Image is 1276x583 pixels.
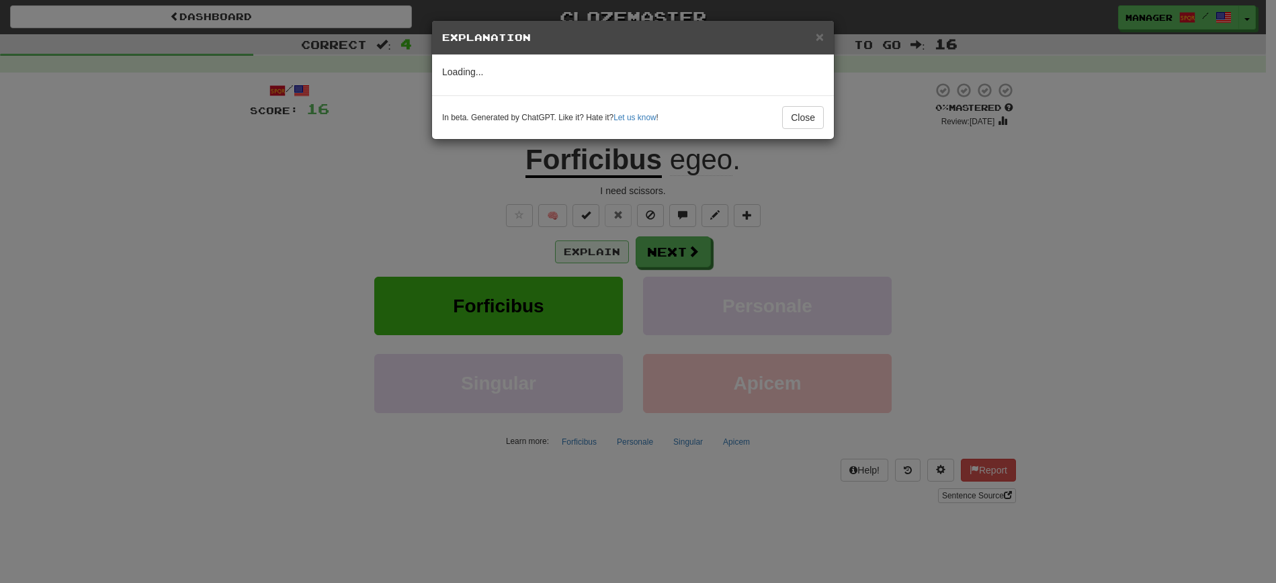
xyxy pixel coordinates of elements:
button: Close [816,30,824,44]
small: In beta. Generated by ChatGPT. Like it? Hate it? ! [442,112,658,124]
h5: Explanation [442,31,824,44]
p: Loading... [442,65,824,79]
span: × [816,29,824,44]
button: Close [782,106,824,129]
a: Let us know [613,113,656,122]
